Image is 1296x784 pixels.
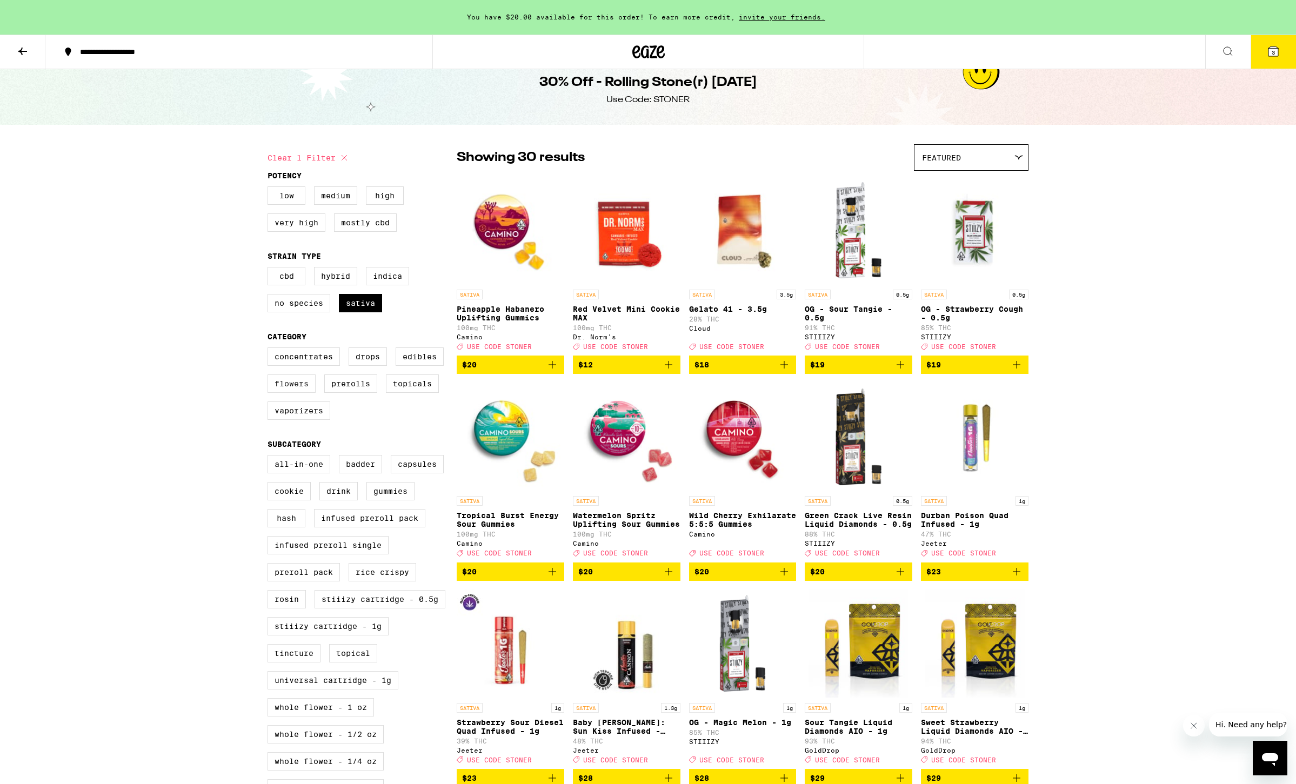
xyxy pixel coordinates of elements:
p: SATIVA [689,290,715,299]
p: 1g [783,703,796,713]
p: 47% THC [921,531,1028,538]
p: 48% THC [573,738,680,745]
p: SATIVA [573,703,599,713]
p: Durban Poison Quad Infused - 1g [921,511,1028,528]
label: STIIIZY Cartridge - 1g [268,617,389,635]
button: Add to bag [689,562,797,581]
span: USE CODE STONER [583,343,648,350]
span: $20 [810,567,825,576]
p: Green Crack Live Resin Liquid Diamonds - 0.5g [805,511,912,528]
span: $20 [578,567,593,576]
label: Sativa [339,294,382,312]
label: Indica [366,267,409,285]
span: USE CODE STONER [699,550,764,557]
iframe: Message from company [1209,713,1287,736]
p: 1g [899,703,912,713]
p: SATIVA [573,496,599,506]
img: STIIIZY - OG - Magic Melon - 1g [689,589,797,698]
span: $19 [926,360,941,369]
label: Whole Flower - 1/4 oz [268,752,384,770]
label: No Species [268,294,330,312]
img: STIIIZY - OG - Strawberry Cough - 0.5g [921,176,1028,284]
label: Universal Cartridge - 1g [268,671,398,689]
button: Add to bag [805,562,912,581]
label: Flowers [268,374,316,393]
p: Wild Cherry Exhilarate 5:5:5 Gummies [689,511,797,528]
label: Infused Preroll Pack [314,509,425,527]
img: Jeeter - Baby Cannon: Sun Kiss Infused - 1.3g [573,589,680,698]
p: 1.3g [661,703,680,713]
p: 1g [551,703,564,713]
p: SATIVA [805,703,831,713]
p: Tropical Burst Energy Sour Gummies [457,511,564,528]
p: SATIVA [805,290,831,299]
span: USE CODE STONER [815,756,880,763]
span: $28 [578,774,593,782]
label: Hash [268,509,305,527]
p: SATIVA [921,703,947,713]
label: Medium [314,186,357,205]
img: GoldDrop - Sweet Strawberry Liquid Diamonds AIO - 1g [925,589,1025,698]
label: Badder [339,455,382,473]
p: 85% THC [689,729,797,736]
div: Camino [689,531,797,538]
label: Topicals [386,374,439,393]
p: 100mg THC [573,531,680,538]
div: Jeeter [921,540,1028,547]
a: Open page for Tropical Burst Energy Sour Gummies from Camino [457,383,564,562]
label: Rice Crispy [349,563,416,581]
div: Cloud [689,325,797,332]
img: Dr. Norm's - Red Velvet Mini Cookie MAX [573,176,680,284]
div: STIIIZY [805,333,912,340]
img: Jeeter - Strawberry Sour Diesel Quad Infused - 1g [457,589,564,698]
a: Open page for Strawberry Sour Diesel Quad Infused - 1g from Jeeter [457,589,564,769]
label: Low [268,186,305,205]
p: 0.5g [893,496,912,506]
button: Add to bag [457,562,564,581]
button: 3 [1251,35,1296,69]
span: $18 [694,360,709,369]
p: Watermelon Spritz Uplifting Sour Gummies [573,511,680,528]
span: USE CODE STONER [931,550,996,557]
div: STIIIZY [805,540,912,547]
a: Open page for Gelato 41 - 3.5g from Cloud [689,176,797,356]
span: invite your friends. [735,14,829,21]
p: OG - Sour Tangie - 0.5g [805,305,912,322]
div: Dr. Norm's [573,333,680,340]
a: Open page for Green Crack Live Resin Liquid Diamonds - 0.5g from STIIIZY [805,383,912,562]
span: Featured [922,153,961,162]
p: Sour Tangie Liquid Diamonds AIO - 1g [805,718,912,735]
p: SATIVA [457,290,483,299]
label: Drink [319,482,358,500]
button: Clear 1 filter [268,144,351,171]
p: 0.5g [893,290,912,299]
label: Very High [268,213,325,232]
span: 3 [1272,49,1275,56]
p: OG - Strawberry Cough - 0.5g [921,305,1028,322]
p: SATIVA [689,496,715,506]
p: 100mg THC [457,531,564,538]
legend: Category [268,332,306,341]
label: Prerolls [324,374,377,393]
p: SATIVA [921,290,947,299]
img: Camino - Pineapple Habanero Uplifting Gummies [457,176,564,284]
span: $19 [810,360,825,369]
button: Add to bag [573,562,680,581]
img: Cloud - Gelato 41 - 3.5g [689,176,797,284]
div: STIIIZY [689,738,797,745]
a: Open page for OG - Magic Melon - 1g from STIIIZY [689,589,797,769]
label: Vaporizers [268,401,330,420]
div: STIIIZY [921,333,1028,340]
label: Whole Flower - 1 oz [268,698,374,716]
legend: Subcategory [268,440,321,448]
label: Mostly CBD [334,213,397,232]
p: SATIVA [573,290,599,299]
div: Jeeter [457,747,564,754]
p: 85% THC [921,324,1028,331]
p: Pineapple Habanero Uplifting Gummies [457,305,564,322]
p: 100mg THC [573,324,680,331]
p: 91% THC [805,324,912,331]
a: Open page for Watermelon Spritz Uplifting Sour Gummies from Camino [573,383,680,562]
legend: Potency [268,171,302,180]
